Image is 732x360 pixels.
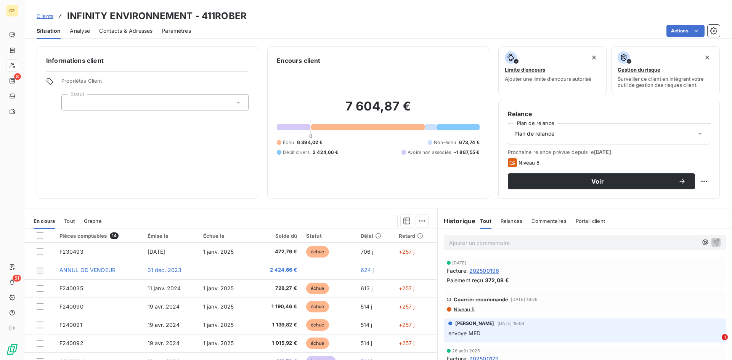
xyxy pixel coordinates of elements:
span: 19 avr. 2024 [148,303,180,310]
span: Courrier recommandé [454,296,509,302]
span: Tout [480,218,491,224]
h6: Informations client [46,56,249,65]
span: 51 [13,275,21,282]
span: 673,74 € [459,139,479,146]
span: 6 394,02 € [297,139,323,146]
span: 1 janv. 2025 [203,340,234,346]
span: Voir [517,178,678,184]
button: Limite d’encoursAjouter une limite d’encours autorisé [498,46,607,95]
span: Prochaine relance prévue depuis le [508,149,710,155]
span: 2 424,66 € [313,149,339,156]
a: Clients [37,12,53,20]
span: [DATE] 16:26 [511,297,538,302]
span: [DATE] [452,261,467,265]
span: 1 janv. 2025 [203,248,234,255]
h6: Relance [508,109,710,118]
button: Gestion du risqueSurveiller ce client en intégrant votre outil de gestion des risques client. [611,46,720,95]
span: -1 887,55 € [454,149,480,156]
span: 706 j [361,248,374,255]
span: Tout [64,218,75,224]
span: Échu [283,139,294,146]
h2: 7 604,87 € [277,99,479,122]
span: échue [306,246,329,258]
div: Retard [399,233,433,239]
img: Logo LeanPay [6,343,18,355]
span: envoye MED [448,330,481,336]
input: Ajouter une valeur [68,99,74,106]
span: 2 424,66 € [260,266,297,274]
span: Avoirs non associés [408,149,451,156]
span: +257 j [399,322,415,328]
div: Délai [361,233,390,239]
span: 11 janv. 2024 [148,285,181,291]
span: 202500196 [469,267,499,275]
h6: Encours client [277,56,320,65]
div: Statut [306,233,352,239]
span: 26 août 2025 [452,349,480,353]
span: 728,27 € [260,285,297,292]
h3: INFINITY ENVIRONNEMENT - 411ROBER [67,9,247,23]
span: En cours [34,218,55,224]
span: F240035 [59,285,83,291]
span: 0 [309,133,312,139]
span: échue [306,319,329,331]
span: 31 déc. 2023 [148,267,182,273]
span: Analyse [70,27,90,35]
span: 19 avr. 2024 [148,322,180,328]
span: +257 j [399,340,415,346]
span: Niveau 5 [453,306,475,312]
span: échue [306,283,329,294]
button: Voir [508,173,695,189]
span: [PERSON_NAME] [455,320,494,327]
span: [DATE] [148,248,165,255]
span: Relances [501,218,522,224]
span: +257 j [399,285,415,291]
div: Solde dû [260,233,297,239]
span: 1 139,82 € [260,321,297,329]
span: Contacts & Adresses [99,27,152,35]
span: Ajouter une limite d’encours autorisé [505,76,591,82]
span: Facture : [447,267,468,275]
span: 514 j [361,303,372,310]
span: Graphe [84,218,102,224]
span: Surveiller ce client en intégrant votre outil de gestion des risques client. [618,76,713,88]
span: F240092 [59,340,83,346]
span: 372,08 € [485,276,509,284]
div: Émise le [148,233,194,239]
span: +257 j [399,248,415,255]
h6: Historique [438,216,476,226]
span: 19 avr. 2024 [148,340,180,346]
div: GE [6,5,18,17]
span: ANNUL OD VENDEUR [59,267,116,273]
span: Situation [37,27,61,35]
span: [DATE] [594,149,611,155]
span: Débit divers [283,149,310,156]
span: 472,76 € [260,248,297,256]
span: 1 janv. 2025 [203,303,234,310]
span: 1 015,92 € [260,339,297,347]
span: 1 janv. 2025 [203,285,234,291]
span: 1 janv. 2025 [203,322,234,328]
span: Paiement reçu [447,276,483,284]
span: échue [306,338,329,349]
span: Commentaires [531,218,567,224]
span: Portail client [576,218,605,224]
div: Échue le [203,233,251,239]
span: +257 j [399,303,415,310]
div: Pièces comptables [59,232,138,239]
span: 624 j [361,267,374,273]
span: 514 j [361,322,372,328]
span: Plan de relance [514,130,554,138]
span: Propriétés Client [61,78,249,88]
iframe: Intercom live chat [706,334,724,352]
span: 14 [110,232,119,239]
span: Limite d’encours [505,67,545,73]
button: Actions [666,25,705,37]
span: Gestion du risque [618,67,660,73]
span: Non-échu [434,139,456,146]
span: 1 [722,334,728,340]
span: F240090 [59,303,83,310]
span: 1 190,46 € [260,303,297,310]
span: [DATE] 18:04 [498,321,525,326]
span: F240091 [59,322,82,328]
